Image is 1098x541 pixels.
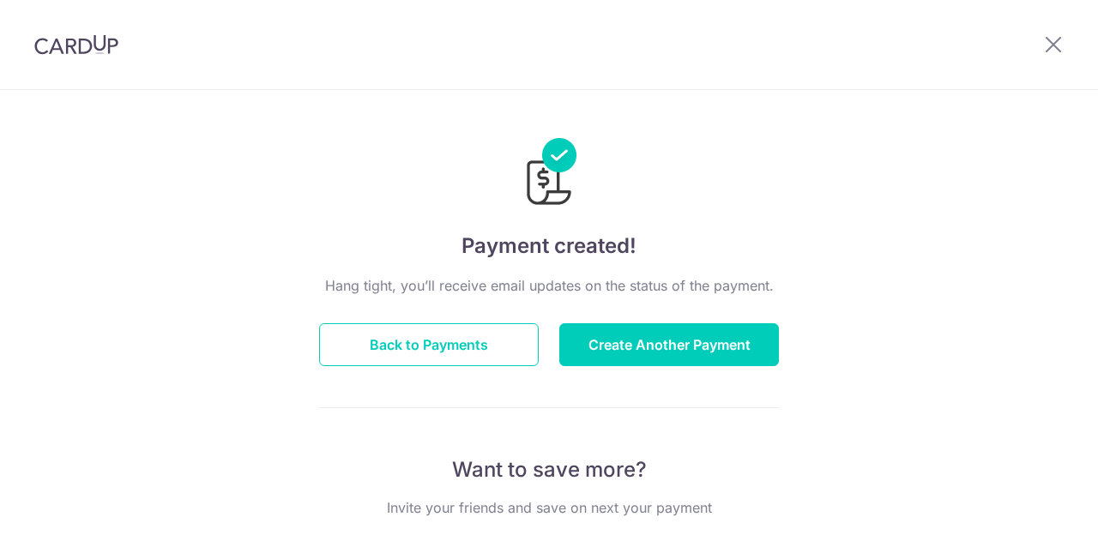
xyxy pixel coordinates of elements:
[319,497,779,518] p: Invite your friends and save on next your payment
[559,323,779,366] button: Create Another Payment
[319,275,779,296] p: Hang tight, you’ll receive email updates on the status of the payment.
[34,34,118,55] img: CardUp
[319,456,779,484] p: Want to save more?
[522,138,576,210] img: Payments
[319,323,539,366] button: Back to Payments
[319,231,779,261] h4: Payment created!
